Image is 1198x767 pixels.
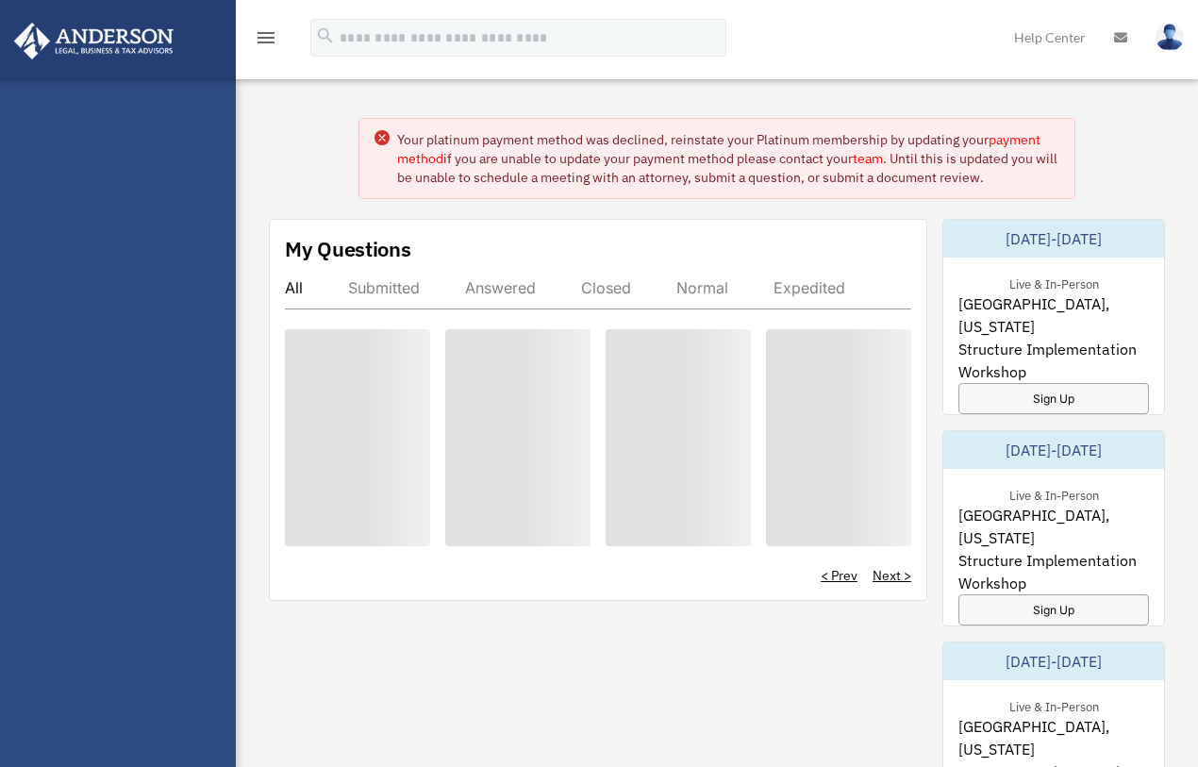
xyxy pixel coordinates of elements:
[958,338,1149,383] span: Structure Implementation Workshop
[943,642,1164,680] div: [DATE]-[DATE]
[994,695,1114,715] div: Live & In-Person
[958,504,1149,549] span: [GEOGRAPHIC_DATA], [US_STATE]
[465,278,536,297] div: Answered
[348,278,420,297] div: Submitted
[285,235,411,263] div: My Questions
[821,566,857,585] a: < Prev
[873,566,911,585] a: Next >
[676,278,728,297] div: Normal
[958,715,1149,760] span: [GEOGRAPHIC_DATA], [US_STATE]
[285,278,303,297] div: All
[397,130,1059,187] div: Your platinum payment method was declined, reinstate your Platinum membership by updating your if...
[255,26,277,49] i: menu
[994,484,1114,504] div: Live & In-Person
[943,220,1164,258] div: [DATE]-[DATE]
[774,278,845,297] div: Expedited
[397,131,1040,167] a: payment method
[994,273,1114,292] div: Live & In-Person
[943,431,1164,469] div: [DATE]-[DATE]
[958,594,1149,625] a: Sign Up
[958,383,1149,414] a: Sign Up
[958,292,1149,338] span: [GEOGRAPHIC_DATA], [US_STATE]
[853,150,883,167] a: team
[581,278,631,297] div: Closed
[1156,24,1184,51] img: User Pic
[315,25,336,46] i: search
[8,23,179,59] img: Anderson Advisors Platinum Portal
[958,549,1149,594] span: Structure Implementation Workshop
[255,33,277,49] a: menu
